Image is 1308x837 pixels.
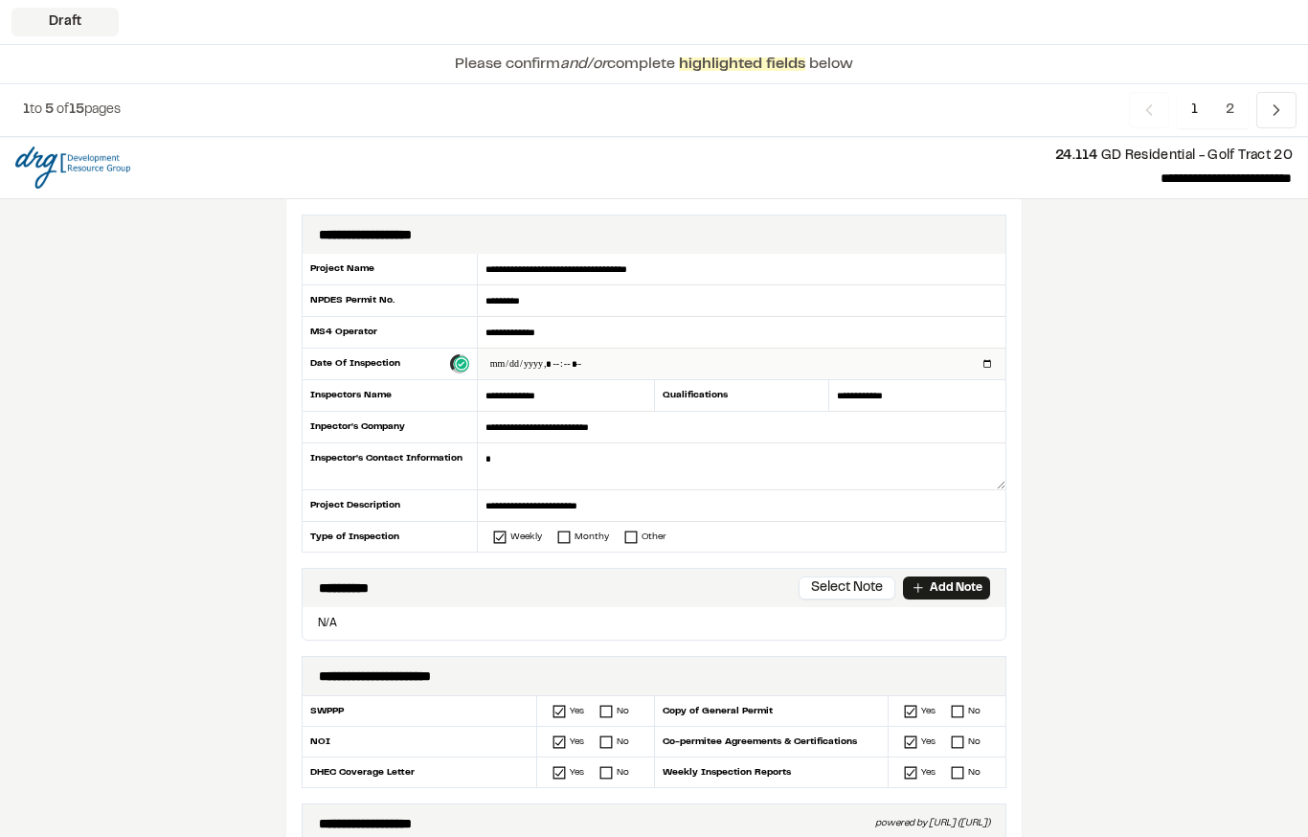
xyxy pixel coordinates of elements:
[654,758,889,787] div: Weekly Inspection Reports
[642,530,666,544] div: Other
[23,104,30,116] span: 1
[921,704,936,718] div: Yes
[921,735,936,749] div: Yes
[146,146,1293,167] p: GD Residential - Golf Tract 20
[15,147,130,189] img: file
[1055,150,1097,162] span: 24.114
[455,53,853,76] p: Please confirm complete below
[1211,92,1249,128] span: 2
[69,104,84,116] span: 15
[930,579,982,597] p: Add Note
[303,727,537,758] div: NOI
[968,765,981,780] div: No
[510,530,542,544] div: Weekly
[302,317,478,349] div: MS4 Operator
[560,57,607,71] span: and/or
[302,285,478,317] div: NPDES Permit No.
[302,412,478,443] div: Inpector's Company
[575,530,609,544] div: Monthy
[570,765,584,780] div: Yes
[570,704,584,718] div: Yes
[310,615,998,632] p: N/A
[617,735,629,749] div: No
[968,704,981,718] div: No
[617,765,629,780] div: No
[302,380,478,412] div: Inspectors Name
[654,380,830,412] div: Qualifications
[875,816,990,831] div: powered by [URL] ([URL])
[968,735,981,749] div: No
[302,349,478,380] div: Date Of Inspection
[654,696,889,727] div: Copy of General Permit
[570,735,584,749] div: Yes
[679,57,805,71] span: highlighted fields
[302,443,478,490] div: Inspector's Contact Information
[1177,92,1212,128] span: 1
[1129,92,1297,128] nav: Navigation
[303,696,537,727] div: SWPPP
[617,704,629,718] div: No
[23,100,121,121] p: to of pages
[654,727,889,758] div: Co-permitee Agreements & Certifications
[799,577,895,599] button: Select Note
[302,490,478,522] div: Project Description
[302,254,478,285] div: Project Name
[302,522,478,552] div: Type of Inspection
[921,765,936,780] div: Yes
[11,8,119,36] div: Draft
[303,758,537,787] div: DHEC Coverage Letter
[45,104,54,116] span: 5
